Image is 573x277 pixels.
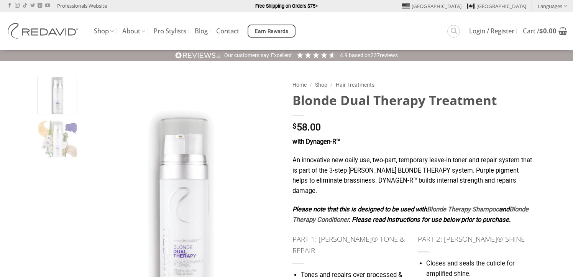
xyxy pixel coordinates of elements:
a: Shop [315,82,327,88]
strong: with Dynagen-R™ [292,138,340,145]
span: 4.9 [340,52,349,58]
a: Follow on Facebook [7,3,12,8]
p: An innovative new daily use, two-part, temporary leave-in toner and repair system that is part of... [292,155,532,196]
span: $ [539,26,543,35]
a: Home [292,82,307,88]
a: Earn Rewards [248,25,296,38]
a: Blonde Therapy Conditioner [292,206,529,223]
a: Follow on LinkedIn [38,3,42,8]
strong: Please note that this is designed to be used with and . Please read instructions for use below pr... [292,206,529,223]
span: Based on [349,52,371,58]
div: Excellent [271,52,292,59]
a: [GEOGRAPHIC_DATA] [467,0,526,12]
a: About [122,24,145,39]
span: 237 [371,52,380,58]
span: reviews [380,52,398,58]
bdi: 58.00 [292,122,321,133]
a: Pro Stylists [154,24,186,38]
a: Follow on TikTok [23,3,27,8]
h4: PART 2: [PERSON_NAME]® SHINE [418,233,532,245]
strong: Free Shipping on Orders $75+ [255,3,318,9]
a: View cart [523,23,567,40]
a: Contact [216,24,239,38]
a: Follow on Instagram [15,3,20,8]
a: Hair Treatments [336,82,374,88]
span: Cart / [523,28,557,34]
img: REVIEWS.io [175,52,220,59]
span: Earn Rewards [255,27,289,36]
a: Languages [538,0,567,12]
a: Follow on YouTube [45,3,50,8]
img: REDAVID Blonde Dual Therapy for Blonde and Highlighted Hair [38,120,77,159]
a: Blonde Therapy Shampoo [427,206,499,213]
a: Login / Register [469,24,514,38]
div: 4.92 Stars [296,51,336,59]
div: Our customers say [224,52,269,59]
span: Login / Register [469,28,514,34]
img: REDAVID Blonde Dual Therapy for Blonde and Highlighted Hair [38,75,77,114]
a: Blog [195,24,208,38]
img: REDAVID Salon Products | United States [6,23,82,39]
a: Search [447,25,460,38]
span: / [330,82,333,88]
a: Follow on Twitter [30,3,35,8]
h4: PART 1: [PERSON_NAME]® TONE & REPAIR [292,233,407,256]
bdi: 0.00 [539,26,557,35]
span: $ [292,123,297,130]
a: Shop [94,24,114,39]
a: [GEOGRAPHIC_DATA] [402,0,461,12]
h1: Blonde Dual Therapy Treatment [292,92,532,109]
span: / [310,82,312,88]
nav: Breadcrumb [292,81,532,89]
